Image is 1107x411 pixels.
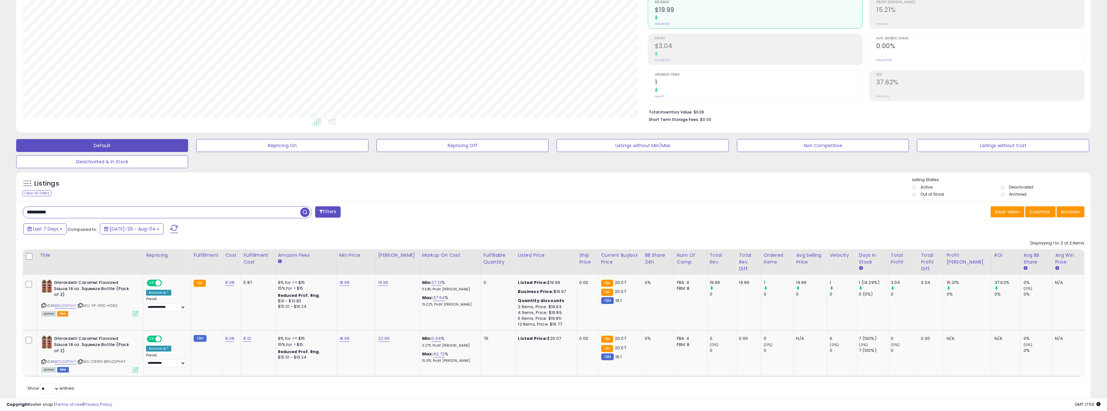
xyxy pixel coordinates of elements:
div: Total Profit Diff. [921,252,941,272]
small: FBM [601,353,614,360]
b: Total Inventory Value: [649,109,693,115]
div: N/A [1055,336,1079,341]
small: Amazon Fees. [278,259,282,265]
h5: Listings [34,179,59,188]
small: (0%) [891,342,900,347]
small: Days In Stock. [859,265,863,271]
span: All listings currently available for purchase on Amazon [41,367,56,373]
div: 0% [1024,280,1052,286]
div: 76 [484,336,510,341]
button: Listings without Min/Max [557,139,729,152]
div: 8% for <= $15 [278,280,332,286]
button: Actions [1057,206,1084,217]
a: 22.99 [378,335,390,342]
h2: $3.04 [655,42,863,51]
div: FBM: 8 [677,342,702,348]
div: Velocity [830,252,853,259]
button: [DATE]-29 - Aug-04 [100,223,164,234]
b: Quantity discounts [518,297,564,304]
img: 51kGUrC-ZQL._SL40_.jpg [41,280,52,293]
div: 15.21% [947,280,992,286]
small: FBA [194,280,206,287]
div: Fulfillment [194,252,220,259]
span: Profit [PERSON_NAME] [876,1,1084,4]
button: Repricing Off [377,139,548,152]
div: 19.99 [739,280,756,286]
b: Max: [422,351,433,357]
div: 0 [710,336,736,341]
button: Save View [991,206,1024,217]
small: (0%) [859,342,868,347]
b: Ghirardelli Caramel Flavored Sauce 16 oz. Squeeze Bottle (Pack of 2) [54,280,133,299]
div: 8% for <= $15 [278,336,332,341]
a: B01L0SPYHY [55,303,76,308]
div: % [422,295,476,307]
div: 0 [710,348,736,353]
div: 1 [830,280,856,286]
small: Prev: 0.00% [876,58,892,62]
div: % [422,280,476,292]
a: Privacy Policy [84,401,112,407]
a: 8.08 [225,279,234,286]
a: B01L0SPYHY [55,359,76,364]
span: FBM [57,367,69,373]
small: (0%) [764,342,773,347]
strong: Copyright [6,401,30,407]
div: FBA: 4 [677,336,702,341]
div: $20.07 [518,336,571,341]
div: $19.97 [518,289,571,295]
div: Preset: [146,297,186,311]
div: 0 [830,291,856,297]
span: 19.1 [615,297,622,304]
img: 51kGUrC-ZQL._SL40_.jpg [41,336,52,349]
span: Compared to: [68,226,97,233]
div: $15.01 - $16.24 [278,355,332,360]
a: 27.12 [431,279,442,286]
div: Current Buybox Price [601,252,640,265]
div: 0% [995,291,1021,297]
span: OFF [161,336,171,342]
div: Total Profit [891,252,916,265]
div: Avg Selling Price [796,252,824,265]
div: Markup on Cost [422,252,478,259]
b: Listed Price: [518,335,547,341]
button: Non Competitive [737,139,909,152]
h2: 0.00% [876,42,1084,51]
span: Columns [1029,209,1050,215]
small: FBA [601,345,613,352]
div: $10 - $10.83 [278,298,332,304]
small: Prev: N/A [876,94,889,98]
div: FBA: 4 [677,280,702,286]
button: Columns [1025,206,1056,217]
div: FBM: 8 [677,286,702,291]
a: 8.01 [243,335,251,342]
small: FBA [601,289,613,296]
div: ASIN: [41,336,138,372]
h2: 37.62% [876,79,1084,87]
span: All listings currently available for purchase on Amazon [41,311,56,317]
span: 2025-08-12 17:50 GMT [1075,401,1101,407]
div: % [422,336,476,348]
div: 19.99 [796,280,827,286]
small: (0%) [710,342,719,347]
label: Deactivated [1009,184,1033,190]
b: Min: [422,335,432,341]
div: BB Share 24h. [645,252,671,265]
div: 0 (0%) [859,291,888,297]
div: 0 [484,280,510,286]
div: 0% [1024,348,1052,353]
button: Filters [315,206,340,218]
b: Short Term Storage Fees: [649,117,699,122]
div: % [422,351,476,363]
span: 20.07 [615,335,626,341]
div: ASIN: [41,280,138,316]
b: Max: [422,295,433,301]
small: Prev: $0.00 [655,22,670,26]
span: 20.07 [615,345,626,351]
b: Reduced Prof. Rng. [278,293,320,298]
small: FBA [601,280,613,287]
a: 18.99 [339,335,350,342]
small: Prev: 0 [655,94,664,98]
li: $638 [649,108,1080,115]
a: 8.08 [225,335,234,342]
